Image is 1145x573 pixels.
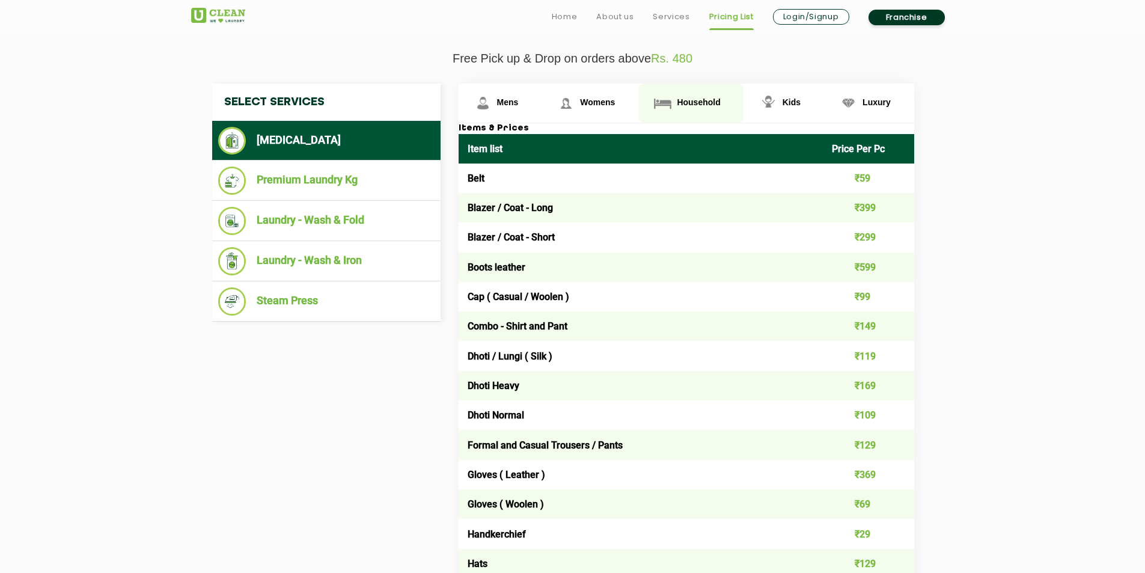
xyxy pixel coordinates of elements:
[459,311,823,341] td: Combo - Shirt and Pant
[459,282,823,311] td: Cap ( Casual / Woolen )
[18,59,66,69] a: Latest Blogs
[580,97,615,107] span: Womens
[823,193,914,222] td: ₹399
[823,519,914,548] td: ₹29
[783,97,801,107] span: Kids
[863,97,891,107] span: Luxury
[459,519,823,548] td: Handkerchief
[459,193,823,222] td: Blazer / Coat - Long
[459,430,823,459] td: Formal and Casual Trousers / Pants
[823,311,914,341] td: ₹149
[823,134,914,164] th: Price Per Pc
[459,400,823,430] td: Dhoti Normal
[823,222,914,252] td: ₹299
[218,287,246,316] img: Steam Press
[677,97,720,107] span: Household
[653,10,689,24] a: Services
[838,93,859,114] img: Luxury
[497,97,519,107] span: Mens
[5,81,176,94] h3: Style
[459,489,823,519] td: Gloves ( Woolen )
[459,341,823,370] td: Dhoti / Lungi ( Silk )
[191,52,954,66] p: Free Pick up & Drop on orders above
[758,93,779,114] img: Kids
[18,16,65,26] a: Back to Top
[5,5,176,16] div: Outline
[218,127,435,155] li: [MEDICAL_DATA]
[459,134,823,164] th: Item list
[212,84,441,121] h4: Select Services
[218,167,246,195] img: Premium Laundry Kg
[218,207,246,235] img: Laundry - Wash & Fold
[459,253,823,282] td: Boots leather
[218,207,435,235] li: Laundry - Wash & Fold
[459,371,823,400] td: Dhoti Heavy
[652,93,673,114] img: Household
[823,430,914,459] td: ₹129
[823,253,914,282] td: ₹599
[5,26,169,47] a: India’s No. 1 Laundry & [MEDICAL_DATA] Brand from an IITian
[823,460,914,489] td: ₹369
[773,9,849,25] a: Login/Signup
[823,164,914,193] td: ₹59
[823,371,914,400] td: ₹169
[459,123,914,134] h3: Items & Prices
[191,8,245,23] img: UClean Laundry and Dry Cleaning
[823,489,914,519] td: ₹69
[18,48,81,58] a: Customer Speak
[651,52,692,65] span: Rs. 480
[823,341,914,370] td: ₹119
[823,282,914,311] td: ₹99
[218,247,246,275] img: Laundry - Wash & Iron
[596,10,634,24] a: About us
[459,460,823,489] td: Gloves ( Leather )
[459,164,823,193] td: Belt
[555,93,576,114] img: Womens
[709,10,754,24] a: Pricing List
[218,247,435,275] li: Laundry - Wash & Iron
[552,10,578,24] a: Home
[218,287,435,316] li: Steam Press
[218,167,435,195] li: Premium Laundry Kg
[823,400,914,430] td: ₹109
[459,222,823,252] td: Blazer / Coat - Short
[869,10,945,25] a: Franchise
[472,93,493,114] img: Mens
[218,127,246,155] img: Dry Cleaning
